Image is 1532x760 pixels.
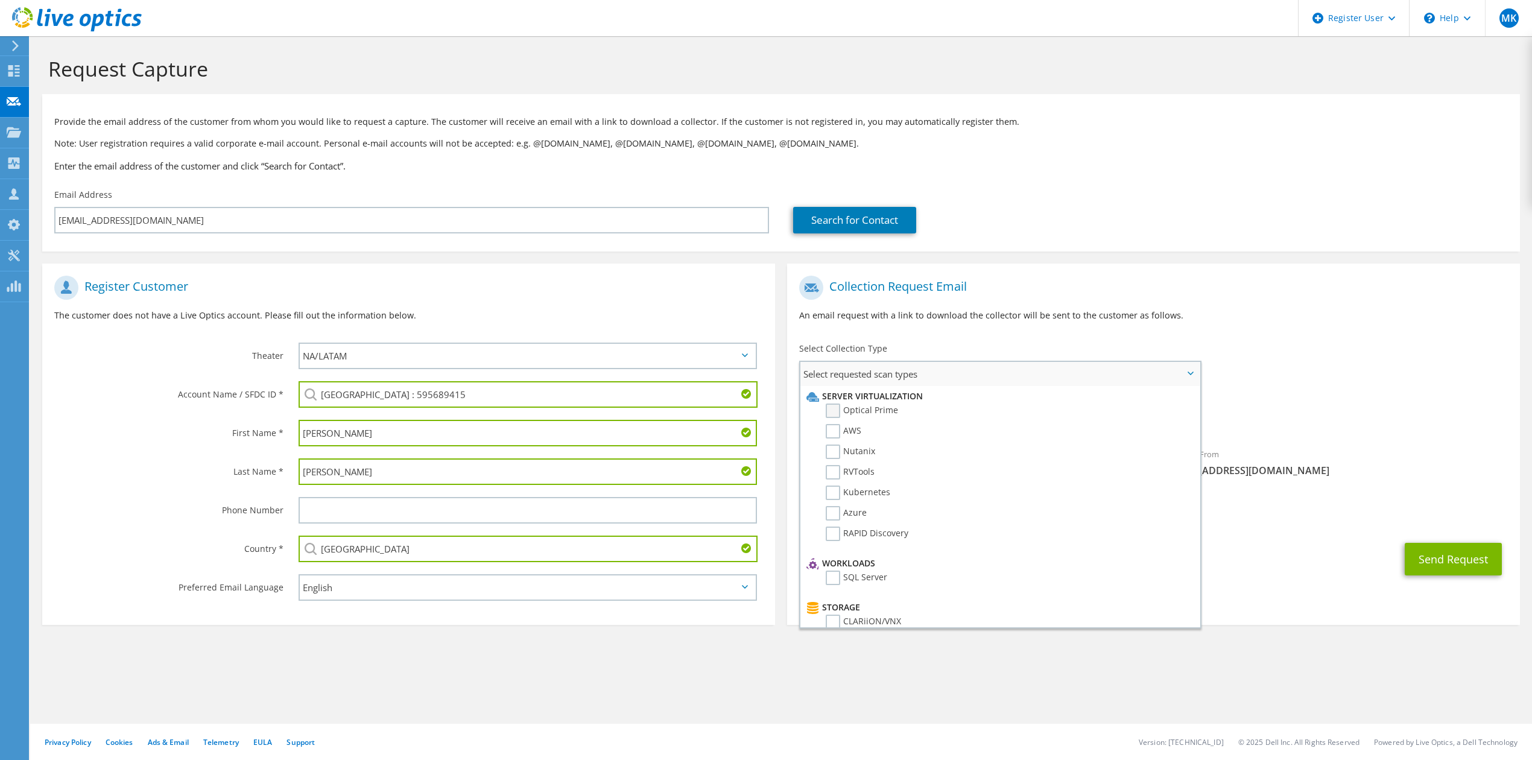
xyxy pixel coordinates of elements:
li: Version: [TECHNICAL_ID] [1139,737,1224,747]
h3: Enter the email address of the customer and click “Search for Contact”. [54,159,1508,173]
a: Privacy Policy [45,737,91,747]
label: First Name * [54,420,283,439]
label: RVTools [826,465,875,480]
label: Account Name / SFDC ID * [54,381,283,401]
a: Support [286,737,315,747]
label: Theater [54,343,283,362]
a: Search for Contact [793,207,916,233]
label: Azure [826,506,867,521]
p: An email request with a link to download the collector will be sent to the customer as follows. [799,309,1508,322]
span: Select requested scan types [800,362,1200,386]
label: Country * [54,536,283,555]
button: Send Request [1405,543,1502,575]
a: Cookies [106,737,133,747]
label: Nutanix [826,445,875,459]
h1: Request Capture [48,56,1508,81]
label: CLARiiON/VNX [826,615,901,629]
label: AWS [826,424,861,439]
div: Sender & From [1153,442,1519,483]
label: Last Name * [54,458,283,478]
a: EULA [253,737,272,747]
p: Provide the email address of the customer from whom you would like to request a capture. The cust... [54,115,1508,128]
li: © 2025 Dell Inc. All Rights Reserved [1238,737,1359,747]
label: Preferred Email Language [54,574,283,594]
h1: Register Customer [54,276,757,300]
label: Phone Number [54,497,283,516]
a: Ads & Email [148,737,189,747]
div: To [787,442,1153,483]
svg: \n [1424,13,1435,24]
h1: Collection Request Email [799,276,1502,300]
li: Workloads [803,556,1194,571]
label: Optical Prime [826,404,898,418]
li: Powered by Live Optics, a Dell Technology [1374,737,1518,747]
label: SQL Server [826,571,887,585]
label: Email Address [54,189,112,201]
label: RAPID Discovery [826,527,908,541]
div: Requested Collections [787,391,1520,435]
span: [EMAIL_ADDRESS][DOMAIN_NAME] [1165,464,1507,477]
span: MK [1499,8,1519,28]
li: Server Virtualization [803,389,1194,404]
label: Kubernetes [826,486,890,500]
li: Storage [803,600,1194,615]
p: Note: User registration requires a valid corporate e-mail account. Personal e-mail accounts will ... [54,137,1508,150]
a: Telemetry [203,737,239,747]
p: The customer does not have a Live Optics account. Please fill out the information below. [54,309,763,322]
label: Select Collection Type [799,343,887,355]
div: CC & Reply To [787,489,1520,531]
